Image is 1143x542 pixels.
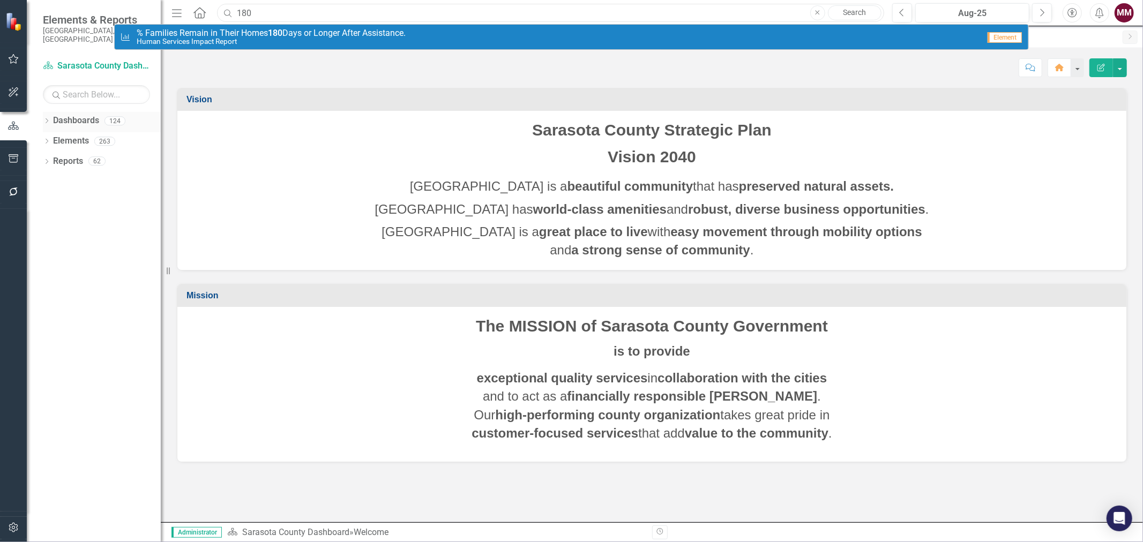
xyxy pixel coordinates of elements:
strong: 180 [268,28,282,38]
strong: value to the community [685,426,828,440]
a: % Families Remain in Their Homes180Days or Longer After Assistance.Human Services Impact ReportEl... [115,25,1028,49]
strong: robust, diverse business opportunities [688,202,925,216]
button: Aug-25 [915,3,1029,22]
span: Element [988,32,1022,43]
div: » [227,526,644,539]
h3: Mission [186,291,1121,300]
h3: Vision [186,95,1121,104]
strong: financially responsible [PERSON_NAME] [567,389,818,403]
input: Search Below... [43,85,150,104]
input: Search ClearPoint... [217,4,884,22]
span: % Families Remain in Their Homes Days or Longer After Assistance. [137,28,406,38]
div: 62 [88,157,106,166]
div: Welcome [354,527,389,537]
strong: a strong sense of community [571,243,750,257]
span: [GEOGRAPHIC_DATA] is a that has [410,179,894,193]
a: Elements [53,135,89,147]
strong: preserved natural assets. [739,179,894,193]
strong: customer-focused services [472,426,638,440]
span: Sarasota County Strategic Plan [532,121,772,139]
span: Administrator [171,527,222,538]
strong: exceptional quality services [477,371,648,385]
button: MM [1115,3,1134,22]
small: [GEOGRAPHIC_DATA], [GEOGRAPHIC_DATA] [43,26,150,44]
span: The MISSION of Sarasota County Government [476,317,828,335]
strong: is to provide [614,344,690,358]
div: Open Intercom Messenger [1107,506,1132,531]
a: Sarasota County Dashboard [43,60,150,72]
strong: great place to live [539,224,648,239]
a: Dashboards [53,115,99,127]
strong: beautiful community [567,179,693,193]
strong: world-class amenities [533,202,667,216]
div: Aug-25 [919,7,1026,20]
span: Vision 2040 [608,148,696,165]
a: Search [828,5,881,20]
span: [GEOGRAPHIC_DATA] has and . [375,202,929,216]
a: Sarasota County Dashboard [242,527,349,537]
small: Human Services Impact Report [137,37,406,46]
span: Elements & Reports [43,13,150,26]
span: in and to act as a . Our takes great pride in that add . [472,371,832,440]
div: 263 [94,137,115,146]
span: [GEOGRAPHIC_DATA] is a with and . [382,224,922,257]
strong: collaboration with the cities [658,371,827,385]
img: ClearPoint Strategy [5,12,24,31]
strong: high-performing county organization [495,408,720,422]
a: Reports [53,155,83,168]
div: 124 [104,116,125,125]
strong: easy movement through mobility options [670,224,922,239]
